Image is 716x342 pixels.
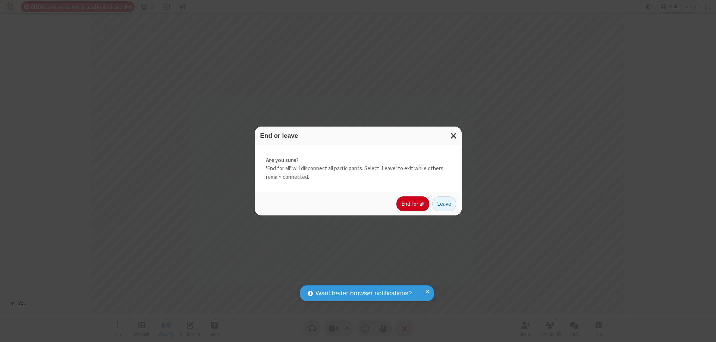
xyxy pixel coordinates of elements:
[266,156,450,165] strong: Are you sure?
[432,196,456,211] button: Leave
[446,127,462,145] button: Close modal
[396,196,429,211] button: End for all
[260,132,456,139] h3: End or leave
[315,289,412,298] span: Want better browser notifications?
[255,145,462,193] div: 'End for all' will disconnect all participants. Select 'Leave' to exit while others remain connec...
